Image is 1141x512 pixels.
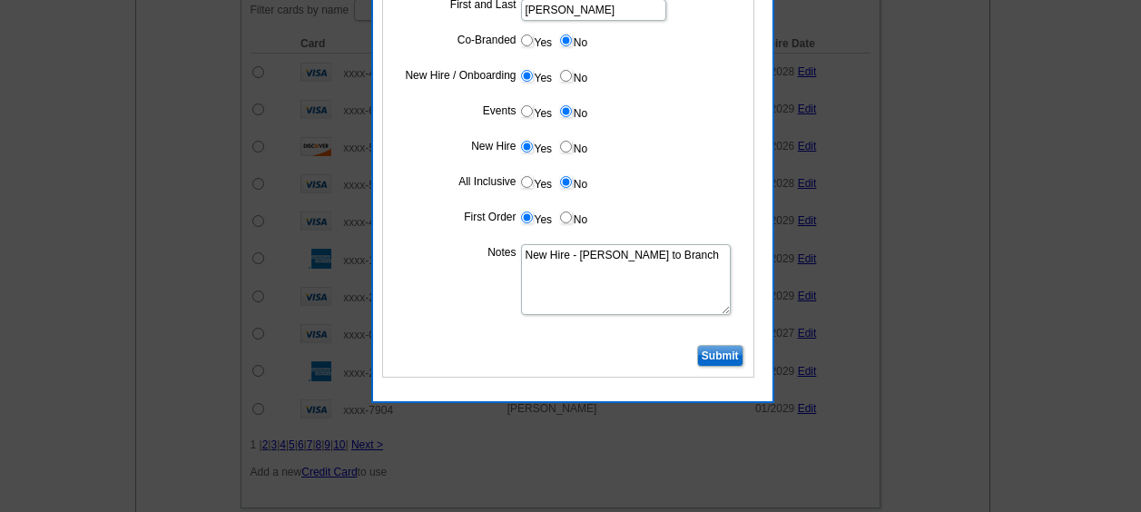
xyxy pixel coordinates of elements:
[521,105,533,117] input: Yes
[697,345,743,367] input: Submit
[558,30,587,51] label: No
[519,65,553,86] label: Yes
[519,101,553,122] label: Yes
[396,209,516,225] label: First Order
[521,70,533,82] input: Yes
[560,105,572,117] input: No
[558,207,587,228] label: No
[396,67,516,84] label: New Hire / Onboarding
[558,172,587,192] label: No
[558,136,587,157] label: No
[396,244,516,261] label: Notes
[558,101,587,122] label: No
[396,173,516,190] label: All Inclusive
[560,176,572,188] input: No
[560,141,572,153] input: No
[521,34,533,46] input: Yes
[560,34,572,46] input: No
[560,70,572,82] input: No
[778,90,1141,512] iframe: LiveChat chat widget
[521,176,533,188] input: Yes
[519,136,553,157] label: Yes
[396,138,516,154] label: New Hire
[521,212,533,223] input: Yes
[519,172,553,192] label: Yes
[519,30,553,51] label: Yes
[396,32,516,48] label: Co-Branded
[560,212,572,223] input: No
[396,103,516,119] label: Events
[521,141,533,153] input: Yes
[519,207,553,228] label: Yes
[558,65,587,86] label: No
